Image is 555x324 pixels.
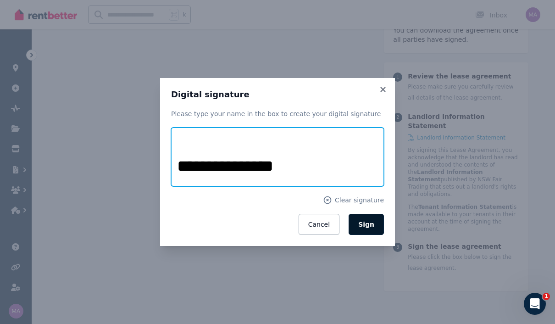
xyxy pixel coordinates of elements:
h3: Digital signature [171,89,384,100]
button: Cancel [299,214,339,235]
span: 1 [543,293,550,300]
button: Sign [349,214,384,235]
iframe: Intercom live chat [524,293,546,315]
p: Please type your name in the box to create your digital signature [171,109,384,118]
span: Sign [358,221,374,228]
span: Clear signature [335,196,384,205]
